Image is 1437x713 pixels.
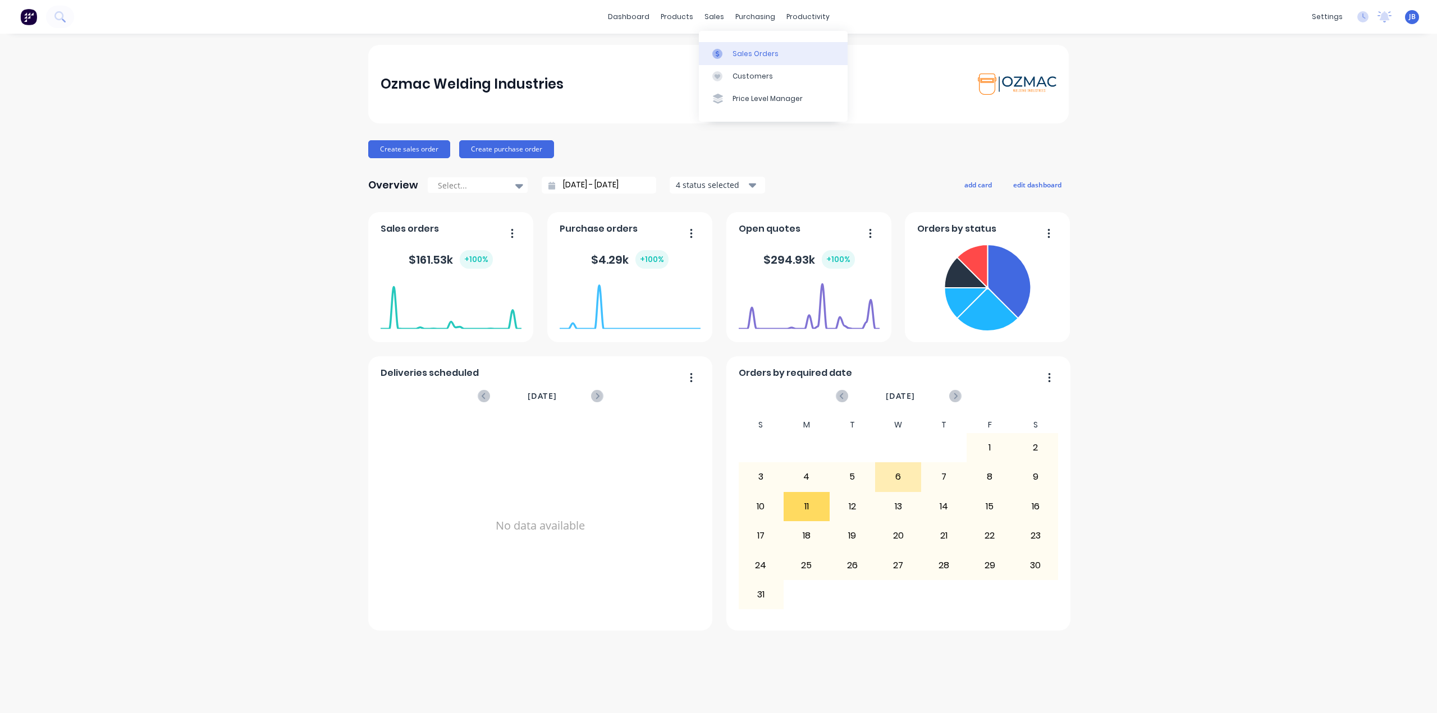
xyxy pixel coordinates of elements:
[784,417,830,433] div: M
[763,250,855,269] div: $ 294.93k
[922,463,967,491] div: 7
[738,417,784,433] div: S
[1306,8,1348,25] div: settings
[822,250,855,269] div: + 100 %
[381,417,701,634] div: No data available
[1013,463,1058,491] div: 9
[967,551,1012,579] div: 29
[876,463,921,491] div: 6
[733,71,773,81] div: Customers
[655,8,699,25] div: products
[830,551,875,579] div: 26
[381,73,564,95] div: Ozmac Welding Industries
[876,551,921,579] div: 27
[876,522,921,550] div: 20
[739,551,784,579] div: 24
[676,179,747,191] div: 4 status selected
[591,250,669,269] div: $ 4.29k
[781,8,835,25] div: productivity
[733,94,803,104] div: Price Level Manager
[830,417,876,433] div: T
[922,493,967,521] div: 14
[967,417,1013,433] div: F
[830,463,875,491] div: 5
[602,8,655,25] a: dashboard
[1006,177,1069,192] button: edit dashboard
[368,174,418,196] div: Overview
[20,8,37,25] img: Factory
[784,493,829,521] div: 11
[967,522,1012,550] div: 22
[409,250,493,269] div: $ 161.53k
[1013,522,1058,550] div: 23
[784,463,829,491] div: 4
[699,42,848,65] a: Sales Orders
[830,493,875,521] div: 12
[739,581,784,609] div: 31
[830,522,875,550] div: 19
[730,8,781,25] div: purchasing
[528,390,557,402] span: [DATE]
[1013,493,1058,521] div: 16
[875,417,921,433] div: W
[967,463,1012,491] div: 8
[917,222,996,236] span: Orders by status
[699,65,848,88] a: Customers
[1409,12,1416,22] span: JB
[978,73,1056,95] img: Ozmac Welding Industries
[739,463,784,491] div: 3
[876,493,921,521] div: 13
[381,366,479,380] span: Deliveries scheduled
[739,222,800,236] span: Open quotes
[886,390,915,402] span: [DATE]
[459,140,554,158] button: Create purchase order
[699,8,730,25] div: sales
[967,434,1012,462] div: 1
[381,222,439,236] span: Sales orders
[921,417,967,433] div: T
[967,493,1012,521] div: 15
[739,493,784,521] div: 10
[460,250,493,269] div: + 100 %
[699,88,848,110] a: Price Level Manager
[1013,434,1058,462] div: 2
[957,177,999,192] button: add card
[635,250,669,269] div: + 100 %
[739,522,784,550] div: 17
[784,551,829,579] div: 25
[560,222,638,236] span: Purchase orders
[1013,551,1058,579] div: 30
[733,49,779,59] div: Sales Orders
[368,140,450,158] button: Create sales order
[1013,417,1059,433] div: S
[784,522,829,550] div: 18
[922,522,967,550] div: 21
[922,551,967,579] div: 28
[670,177,765,194] button: 4 status selected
